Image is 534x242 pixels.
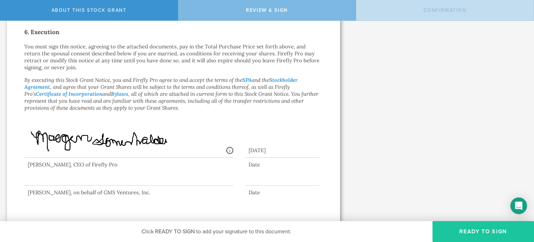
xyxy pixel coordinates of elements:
a: Certificate of Incorporation [36,91,102,97]
h2: 6. Execution [24,26,323,38]
div: Open Intercom Messenger [510,197,527,214]
span: Confirmation [423,7,467,13]
div: [DATE] [245,140,320,158]
span: Click READY TO SIGN to add your signature to this document. [141,228,291,235]
img: REBERABERABERABERCBDgISCDpg6VIREAEREAEREAEREAER2BsBCQR7G1H1RwREQAREQAREQAREQAQ6CEgg6IClS0VABERABE... [28,120,169,159]
em: By executing this Stock Grant Notice, you and Firefly Pro agree to and accept the terms of the an... [24,77,318,111]
span: About this stock grant [51,7,127,13]
div: [PERSON_NAME], on behalf of GMS Ventures, Inc. [24,189,233,196]
a: SPA [242,77,252,83]
p: You must sign this notice, agreeing to the attached documents, pay in the Total Purchase Price se... [24,43,323,71]
span: Review & Sign [246,7,288,13]
button: Ready to Sign [432,221,534,242]
a: Bylaws [111,91,128,97]
a: Stockholder Agreement [24,77,298,90]
div: Date [245,189,320,196]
